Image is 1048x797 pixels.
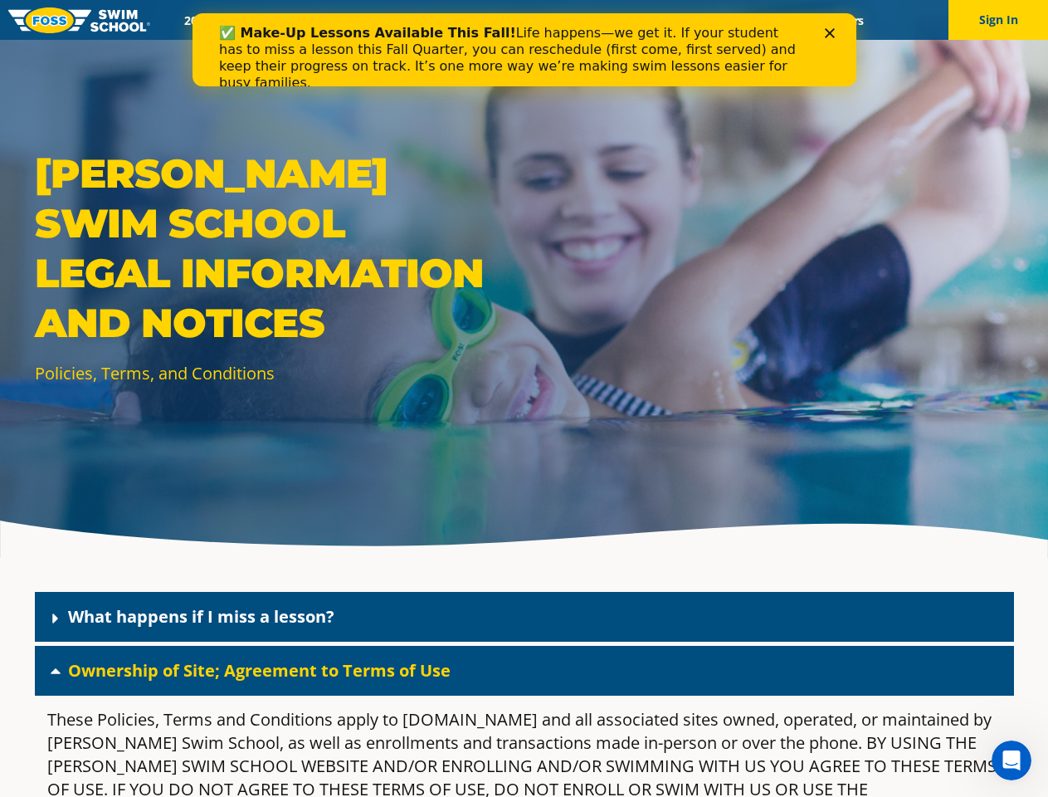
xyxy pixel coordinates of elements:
[274,12,344,28] a: Schools
[27,12,611,78] div: Life happens—we get it. If your student has to miss a lesson this Fall Quarter, you can reschedul...
[35,592,1014,642] div: What happens if I miss a lesson?
[582,12,758,28] a: Swim Like [PERSON_NAME]
[757,12,809,28] a: Blog
[35,361,516,385] p: Policies, Terms, and Conditions
[344,12,489,28] a: Swim Path® Program
[8,7,150,33] img: FOSS Swim School Logo
[68,605,334,628] a: What happens if I miss a lesson?
[170,12,274,28] a: 2025 Calendar
[35,646,1014,696] div: Ownership of Site; Agreement to Terms of Use
[68,659,451,682] a: Ownership of Site; Agreement to Terms of Use
[35,149,516,348] p: [PERSON_NAME] Swim School Legal Information and Notices
[489,12,582,28] a: About FOSS
[27,12,324,27] b: ✅ Make-Up Lessons Available This Fall!
[193,13,856,86] iframe: Intercom live chat banner
[809,12,878,28] a: Careers
[992,741,1031,780] iframe: Intercom live chat
[632,15,649,25] div: Close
